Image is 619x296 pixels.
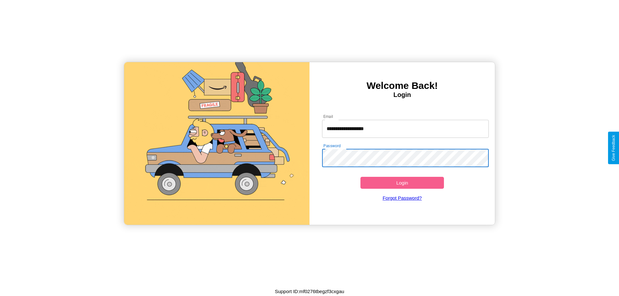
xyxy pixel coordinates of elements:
[360,177,444,189] button: Login
[309,91,495,99] h4: Login
[124,62,309,225] img: gif
[319,189,486,207] a: Forgot Password?
[611,135,616,161] div: Give Feedback
[323,143,340,148] label: Password
[323,114,333,119] label: Email
[275,287,344,296] p: Support ID: mf0276tbegzf3cxgau
[309,80,495,91] h3: Welcome Back!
